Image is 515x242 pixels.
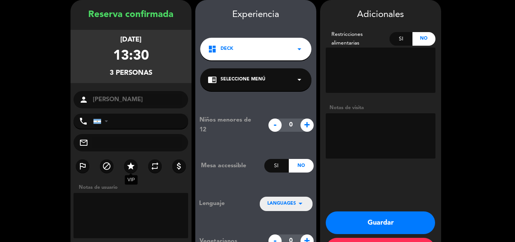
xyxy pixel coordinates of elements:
div: Niños menores de 12 [194,115,264,135]
i: star [126,162,135,171]
i: attach_money [175,162,184,171]
div: Notas de usuario [75,183,192,191]
div: 3 personas [110,68,152,79]
div: Si [264,159,289,173]
div: Adicionales [326,8,435,22]
div: Mesa accessible [195,161,264,171]
button: Guardar [326,211,435,234]
div: Si [389,32,412,46]
div: No [289,159,313,173]
div: Experiencia [195,8,316,22]
i: dashboard [208,45,217,54]
i: person [79,95,88,104]
i: arrow_drop_down [295,45,304,54]
div: VIP [125,175,138,185]
div: Lenguaje [199,199,247,208]
i: repeat [150,162,159,171]
div: Reserva confirmada [71,8,192,22]
div: Argentina: +54 [93,114,111,128]
span: Seleccione Menú [221,76,265,83]
i: chrome_reader_mode [208,75,217,84]
i: outlined_flag [78,162,87,171]
i: mail_outline [79,138,88,147]
div: 13:30 [113,45,149,68]
i: phone [79,117,88,126]
div: Notas de visita [326,104,435,112]
i: block [102,162,111,171]
div: [DATE] [120,34,141,45]
span: - [268,119,282,132]
span: Deck [221,45,233,53]
div: Restricciones alimentarias [326,30,390,48]
div: No [412,32,435,46]
span: + [300,119,314,132]
i: arrow_drop_down [296,199,305,208]
i: arrow_drop_down [295,75,304,84]
span: LANGUAGES [267,200,296,208]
